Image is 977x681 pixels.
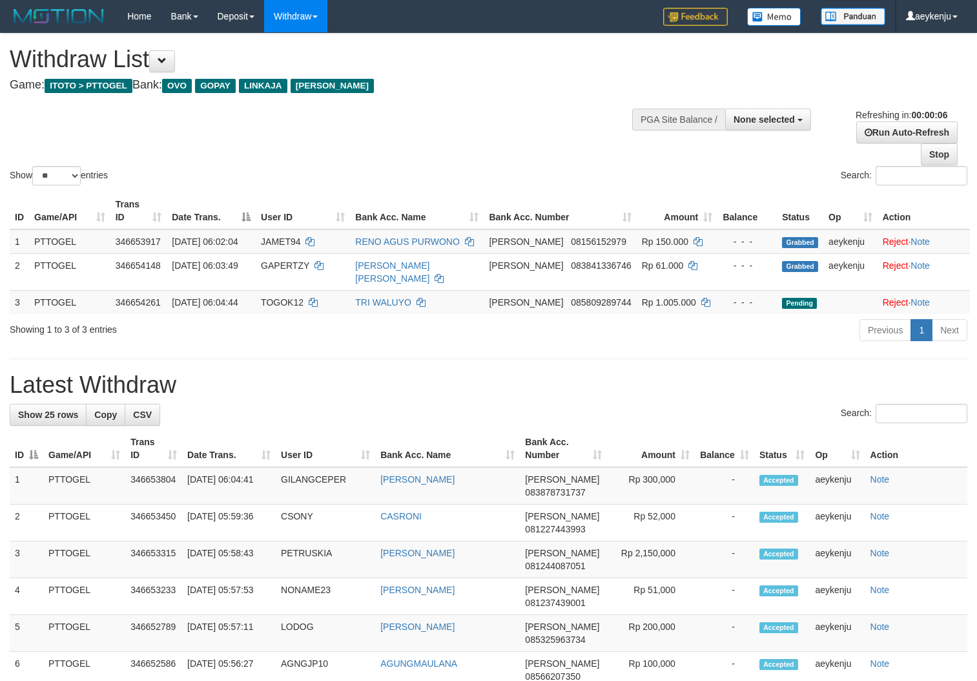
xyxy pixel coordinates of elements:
span: GAPERTZY [261,260,309,271]
span: GOPAY [195,79,236,93]
span: [DATE] 06:03:49 [172,260,238,271]
a: Note [870,511,890,521]
a: RENO AGUS PURWONO [355,236,460,247]
th: Bank Acc. Number: activate to sort column ascending [484,193,636,229]
td: PTTOGEL [29,229,110,254]
span: TOGOK12 [261,297,303,308]
a: Previous [859,319,911,341]
div: PGA Site Balance / [632,109,725,131]
div: - - - [723,259,772,272]
label: Search: [841,166,967,185]
a: [PERSON_NAME] [380,585,455,595]
a: Reject [883,236,909,247]
span: Copy 08156152979 to clipboard [571,236,626,247]
a: CASRONI [380,511,422,521]
th: Op: activate to sort column ascending [810,430,865,467]
span: Copy 085325963734 to clipboard [525,634,585,645]
th: Bank Acc. Name: activate to sort column ascending [350,193,484,229]
td: GILANGCEPER [276,467,375,505]
span: Pending [782,298,817,309]
span: [PERSON_NAME] [525,548,599,558]
td: aeykenju [810,578,865,615]
td: - [695,467,754,505]
th: Amount: activate to sort column ascending [607,430,695,467]
span: [PERSON_NAME] [489,236,563,247]
a: [PERSON_NAME] [PERSON_NAME] [355,260,429,284]
td: 346653804 [125,467,182,505]
a: Next [932,319,967,341]
td: CSONY [276,505,375,541]
td: PTTOGEL [29,253,110,290]
span: Rp 150.000 [642,236,688,247]
span: LINKAJA [239,79,287,93]
input: Search: [876,166,967,185]
td: Rp 51,000 [607,578,695,615]
span: Accepted [759,622,798,633]
span: [PERSON_NAME] [525,658,599,669]
span: [DATE] 06:02:04 [172,236,238,247]
td: aeykenju [823,229,878,254]
a: Note [870,474,890,485]
td: · [878,253,970,290]
a: Show 25 rows [10,404,87,426]
h1: Latest Withdraw [10,372,967,398]
img: panduan.png [821,8,885,25]
input: Search: [876,404,967,423]
div: - - - [723,296,772,309]
td: PTTOGEL [43,467,125,505]
span: Copy 081227443993 to clipboard [525,524,585,534]
img: Button%20Memo.svg [747,8,801,26]
a: Stop [921,143,958,165]
span: Copy 083841336746 to clipboard [571,260,631,271]
th: Op: activate to sort column ascending [823,193,878,229]
td: · [878,229,970,254]
th: Date Trans.: activate to sort column descending [167,193,256,229]
span: [PERSON_NAME] [525,585,599,595]
th: Amount: activate to sort column ascending [637,193,718,229]
a: Note [870,622,890,632]
button: None selected [725,109,811,131]
span: Grabbed [782,237,818,248]
span: Accepted [759,585,798,596]
span: [PERSON_NAME] [525,622,599,632]
td: 3 [10,541,43,578]
td: Rp 2,150,000 [607,541,695,578]
td: - [695,505,754,541]
td: aeykenju [810,505,865,541]
td: [DATE] 05:59:36 [182,505,276,541]
span: CSV [133,410,152,420]
th: ID [10,193,29,229]
td: Rp 200,000 [607,615,695,652]
th: Action [878,193,970,229]
a: Note [910,236,930,247]
a: [PERSON_NAME] [380,622,455,632]
span: 346654261 [116,297,161,308]
span: JAMET94 [261,236,300,247]
td: [DATE] 05:58:43 [182,541,276,578]
span: [PERSON_NAME] [489,260,563,271]
span: ITOTO > PTTOGEL [45,79,132,93]
td: Rp 52,000 [607,505,695,541]
label: Show entries [10,166,108,185]
td: PETRUSKIA [276,541,375,578]
span: Copy 083878731737 to clipboard [525,487,585,498]
a: 1 [910,319,932,341]
span: Accepted [759,549,798,560]
td: aeykenju [810,467,865,505]
td: - [695,541,754,578]
td: [DATE] 06:04:41 [182,467,276,505]
span: Rp 1.005.000 [642,297,696,308]
td: 346653315 [125,541,182,578]
td: 2 [10,505,43,541]
span: Copy 081244087051 to clipboard [525,561,585,571]
td: NONAME23 [276,578,375,615]
td: [DATE] 05:57:11 [182,615,276,652]
span: Copy 085809289744 to clipboard [571,297,631,308]
a: Reject [883,297,909,308]
th: ID: activate to sort column descending [10,430,43,467]
a: Reject [883,260,909,271]
td: - [695,578,754,615]
div: Showing 1 to 3 of 3 entries [10,318,397,336]
th: Status [777,193,823,229]
span: Grabbed [782,261,818,272]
